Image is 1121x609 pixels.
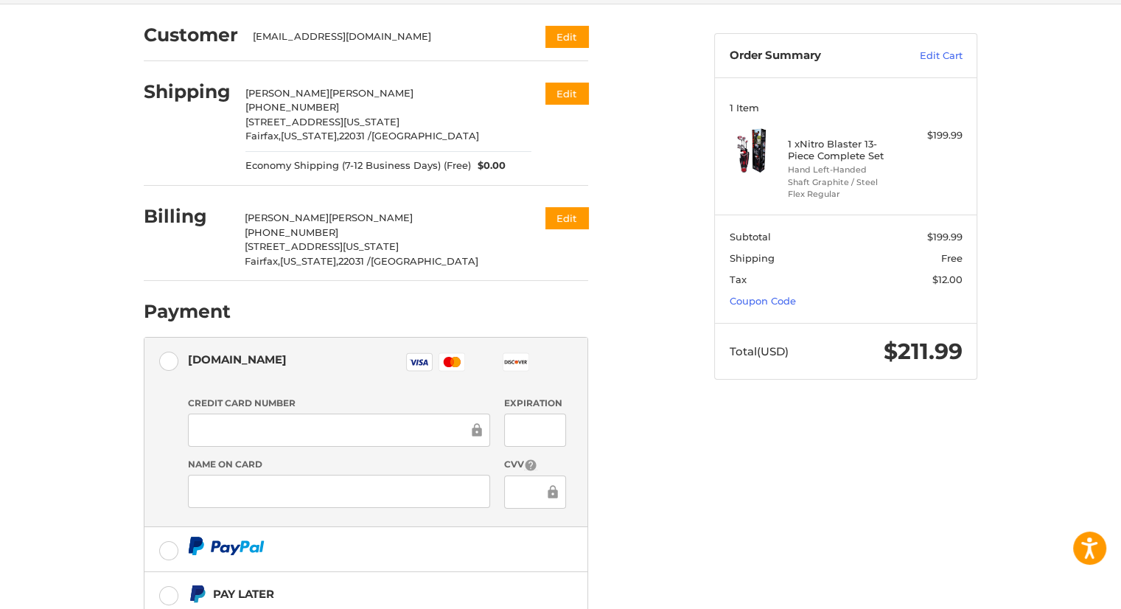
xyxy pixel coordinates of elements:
h3: 1 Item [730,102,963,114]
span: [PERSON_NAME] [329,212,413,223]
li: Flex Regular [788,188,901,201]
span: [PHONE_NUMBER] [245,226,338,238]
h2: Customer [144,24,238,46]
div: Pay Later [213,582,495,606]
span: [US_STATE], [280,255,338,267]
h3: Order Summary [730,49,888,63]
label: Credit Card Number [188,397,490,410]
span: Economy Shipping (7-12 Business Days) (Free) [245,159,471,173]
span: [GEOGRAPHIC_DATA] [371,130,479,142]
a: Edit Cart [888,49,963,63]
span: [US_STATE], [281,130,339,142]
li: Hand Left-Handed [788,164,901,176]
div: [EMAIL_ADDRESS][DOMAIN_NAME] [253,29,517,44]
span: [PERSON_NAME] [329,87,413,99]
span: Free [941,252,963,264]
label: CVV [504,458,565,472]
button: Edit [545,83,588,104]
img: PayPal icon [188,537,265,555]
span: [GEOGRAPHIC_DATA] [371,255,478,267]
span: [PERSON_NAME] [245,212,329,223]
a: Coupon Code [730,295,796,307]
span: [PERSON_NAME] [245,87,329,99]
span: Shipping [730,252,775,264]
h2: Payment [144,300,231,323]
span: 22031 / [339,130,371,142]
div: $199.99 [904,128,963,143]
label: Expiration [504,397,565,410]
span: [STREET_ADDRESS][US_STATE] [245,116,399,128]
span: [PHONE_NUMBER] [245,101,339,113]
button: Edit [545,207,588,229]
h2: Shipping [144,80,231,103]
li: Shaft Graphite / Steel [788,176,901,189]
span: Total (USD) [730,344,789,358]
span: 22031 / [338,255,371,267]
span: [STREET_ADDRESS][US_STATE] [245,240,399,252]
span: Tax [730,274,747,285]
div: [DOMAIN_NAME] [188,347,287,372]
span: Fairfax, [245,255,280,267]
h4: 1 x Nitro Blaster 13-Piece Complete Set [788,138,901,162]
h2: Billing [144,205,230,228]
span: $0.00 [471,159,506,173]
span: $211.99 [884,338,963,365]
span: Fairfax, [245,130,281,142]
span: $12.00 [932,274,963,285]
label: Name on Card [188,458,490,471]
img: Pay Later icon [188,585,206,603]
button: Edit [545,26,588,47]
span: Subtotal [730,231,771,243]
span: $199.99 [927,231,963,243]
